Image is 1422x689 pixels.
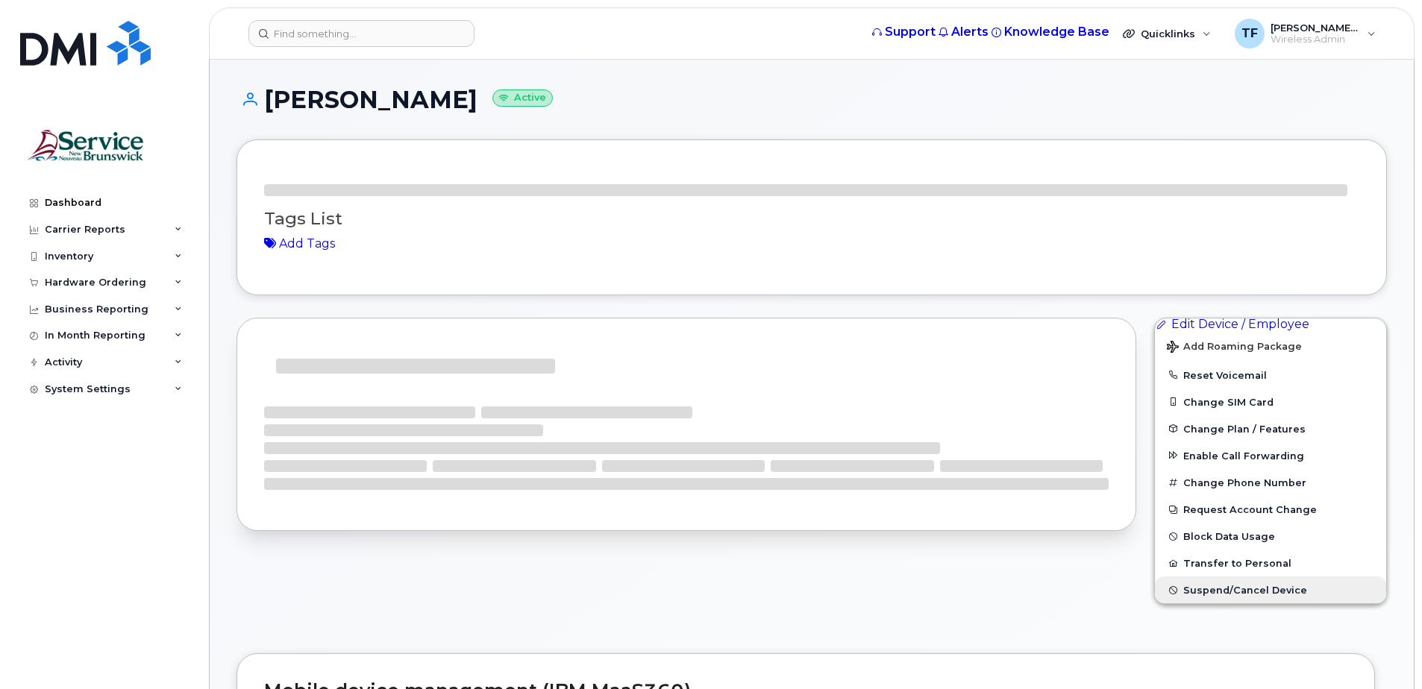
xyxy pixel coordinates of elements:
[1155,319,1386,346] a: Edit Device / Employee
[1183,465,1304,476] span: Enable Call Forwarding
[1155,431,1386,458] button: Change Plan / Features
[1155,346,1386,377] button: Add Roaming Package
[1155,458,1386,485] button: Enable Call Forwarding
[492,89,553,107] small: Active
[1155,377,1386,403] button: Reset Voicemail
[264,210,1359,228] h3: Tags List
[1155,403,1386,430] button: Change SIM Card
[237,86,1387,113] h1: [PERSON_NAME]
[1167,356,1302,371] span: Add Roaming Package
[1183,438,1306,450] span: Change Plan / Features
[1155,485,1386,512] button: Change Phone Number
[1155,512,1386,538] button: Request Account Change
[1155,538,1386,565] button: Block Data Usage
[1155,592,1386,619] button: Suspend/Cancel Device
[1155,565,1386,592] button: Transfer to Personal
[1183,600,1307,611] span: Suspend/Cancel Device
[264,235,339,254] a: Add tags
